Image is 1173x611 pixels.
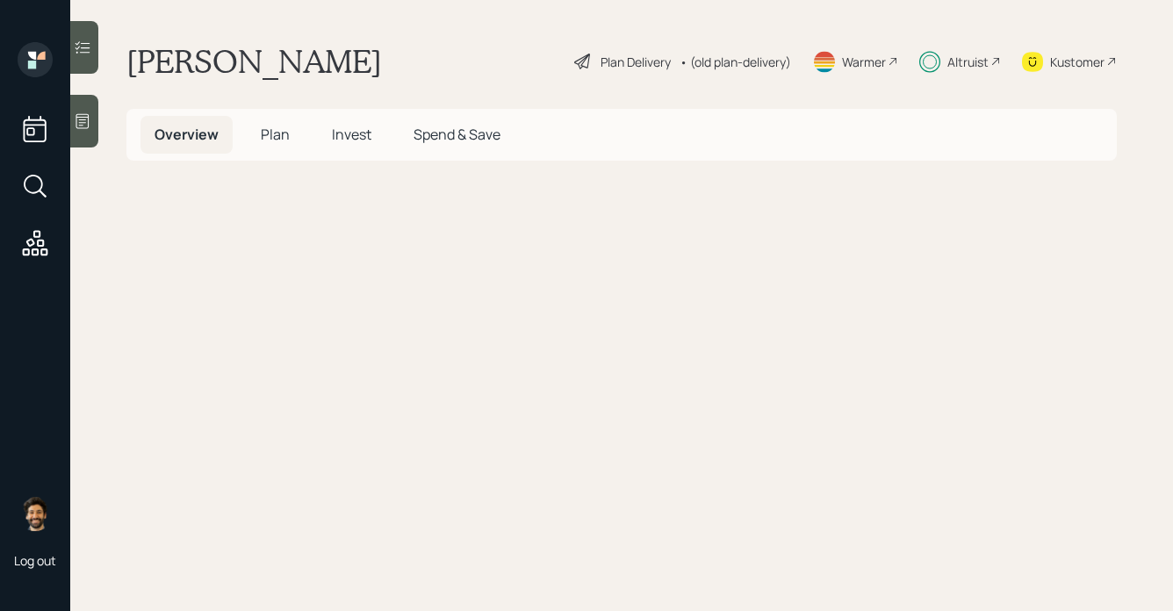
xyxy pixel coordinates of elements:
[155,125,219,144] span: Overview
[947,53,989,71] div: Altruist
[14,552,56,569] div: Log out
[1050,53,1105,71] div: Kustomer
[332,125,371,144] span: Invest
[842,53,886,71] div: Warmer
[601,53,671,71] div: Plan Delivery
[18,496,53,531] img: eric-schwartz-headshot.png
[261,125,290,144] span: Plan
[680,53,791,71] div: • (old plan-delivery)
[126,42,382,81] h1: [PERSON_NAME]
[414,125,500,144] span: Spend & Save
